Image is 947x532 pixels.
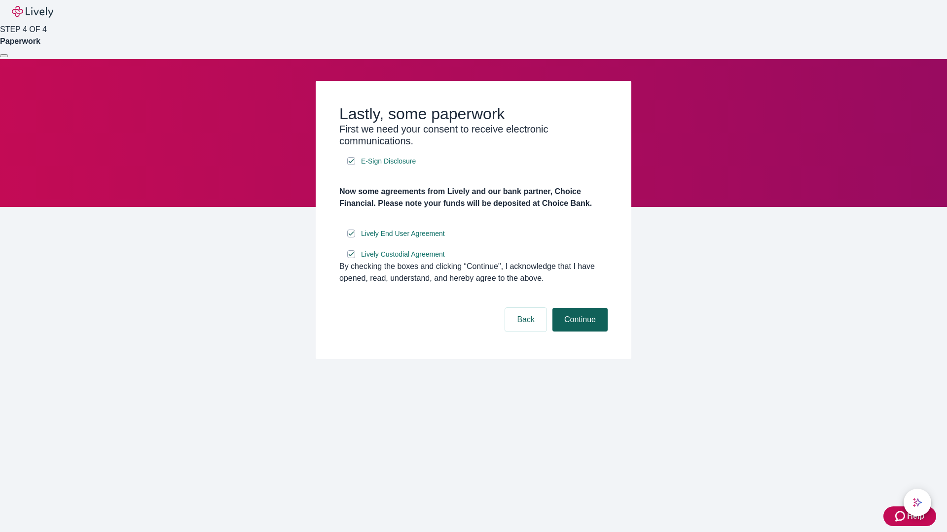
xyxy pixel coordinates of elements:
[361,156,416,166] span: E-Sign Disclosure
[895,510,907,522] svg: Zendesk support icon
[339,261,608,284] div: By checking the boxes and clicking “Continue", I acknowledge that I have opened, read, understand...
[883,506,936,526] button: Zendesk support iconHelp
[339,104,608,123] h2: Lastly, some paperwork
[505,308,546,332] button: Back
[339,123,608,147] h3: First we need your consent to receive electronic communications.
[907,510,924,522] span: Help
[912,498,922,507] svg: Lively AI Assistant
[552,308,608,332] button: Continue
[361,229,445,239] span: Lively End User Agreement
[359,155,418,167] a: e-sign disclosure document
[904,489,931,516] button: chat
[359,228,447,240] a: e-sign disclosure document
[12,6,53,18] img: Lively
[339,186,608,209] h4: Now some agreements from Lively and our bank partner, Choice Financial. Please note your funds wi...
[359,248,447,261] a: e-sign disclosure document
[361,249,445,260] span: Lively Custodial Agreement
